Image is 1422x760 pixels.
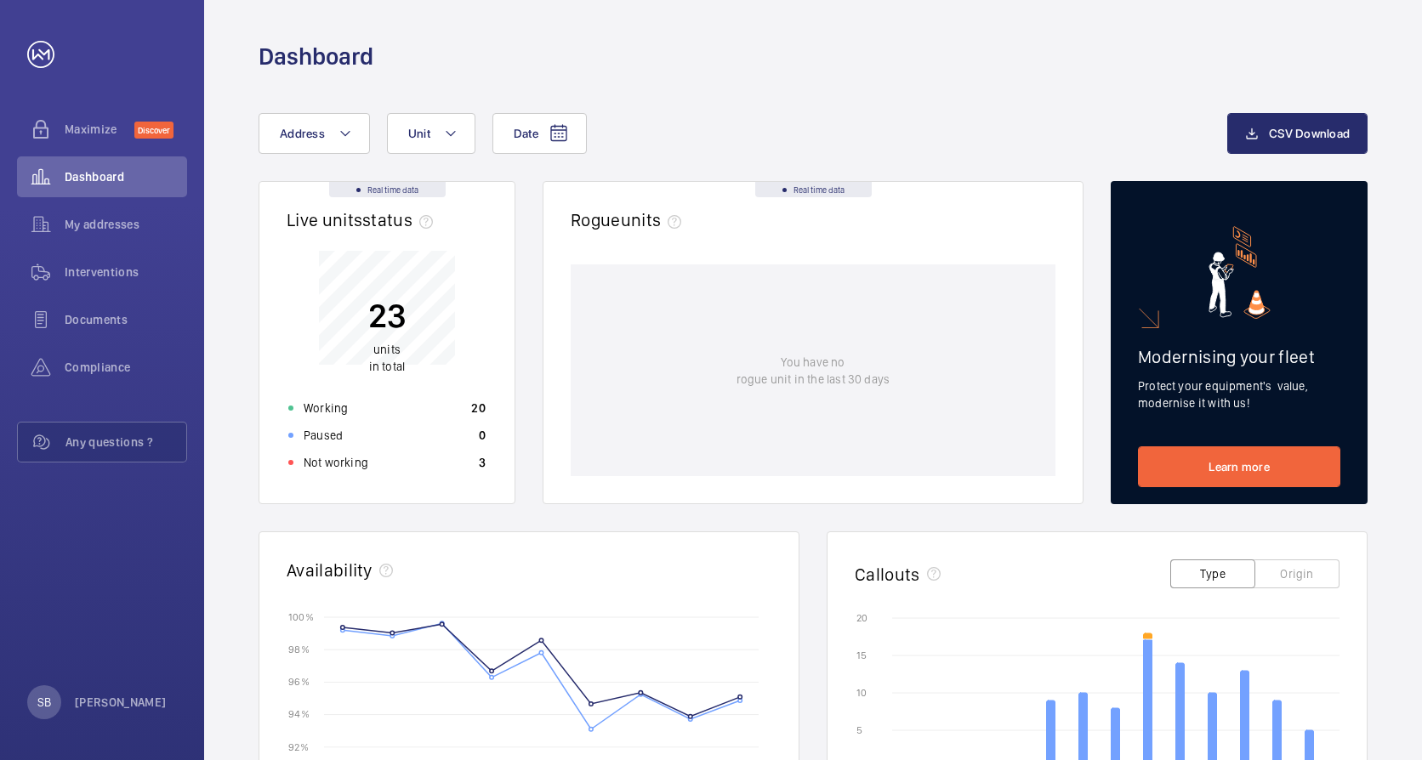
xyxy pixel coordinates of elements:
p: SB [37,694,51,711]
p: Protect your equipment's value, modernise it with us! [1138,377,1340,411]
span: Any questions ? [65,434,186,451]
p: 3 [479,454,486,471]
span: units [373,343,401,356]
span: status [362,209,440,230]
text: 96 % [288,676,310,688]
text: 15 [856,649,867,661]
p: Paused [304,427,343,444]
text: 94 % [288,708,310,720]
span: Date [514,127,538,140]
button: Unit [387,113,475,154]
button: Type [1170,559,1255,588]
img: marketing-card.svg [1209,226,1271,319]
span: Documents [65,311,187,328]
text: 20 [856,612,867,624]
p: You have no rogue unit in the last 30 days [737,354,890,388]
button: CSV Download [1227,113,1368,154]
span: units [621,209,689,230]
p: Not working [304,454,368,471]
h2: Callouts [855,564,920,585]
p: [PERSON_NAME] [75,694,167,711]
text: 98 % [288,644,310,655]
text: 92 % [288,740,309,752]
span: Address [280,127,325,140]
h2: Availability [287,559,373,581]
span: My addresses [65,216,187,233]
p: 20 [471,400,486,417]
text: 5 [856,724,862,736]
p: in total [368,341,407,375]
span: Dashboard [65,168,187,185]
text: 100 % [288,610,314,622]
button: Address [259,113,370,154]
p: 0 [479,427,486,444]
a: Learn more [1138,446,1340,487]
p: Working [304,400,348,417]
span: Maximize [65,121,134,138]
h2: Modernising your fleet [1138,346,1340,367]
h2: Rogue [571,209,688,230]
span: Discover [134,122,173,139]
span: Unit [408,127,430,140]
div: Real time data [329,182,446,197]
div: Real time data [755,182,872,197]
span: Interventions [65,264,187,281]
p: 23 [368,294,407,337]
span: Compliance [65,359,187,376]
h2: Live units [287,209,440,230]
h1: Dashboard [259,41,373,72]
button: Date [492,113,587,154]
text: 10 [856,687,867,699]
button: Origin [1254,559,1340,588]
span: CSV Download [1269,127,1350,140]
